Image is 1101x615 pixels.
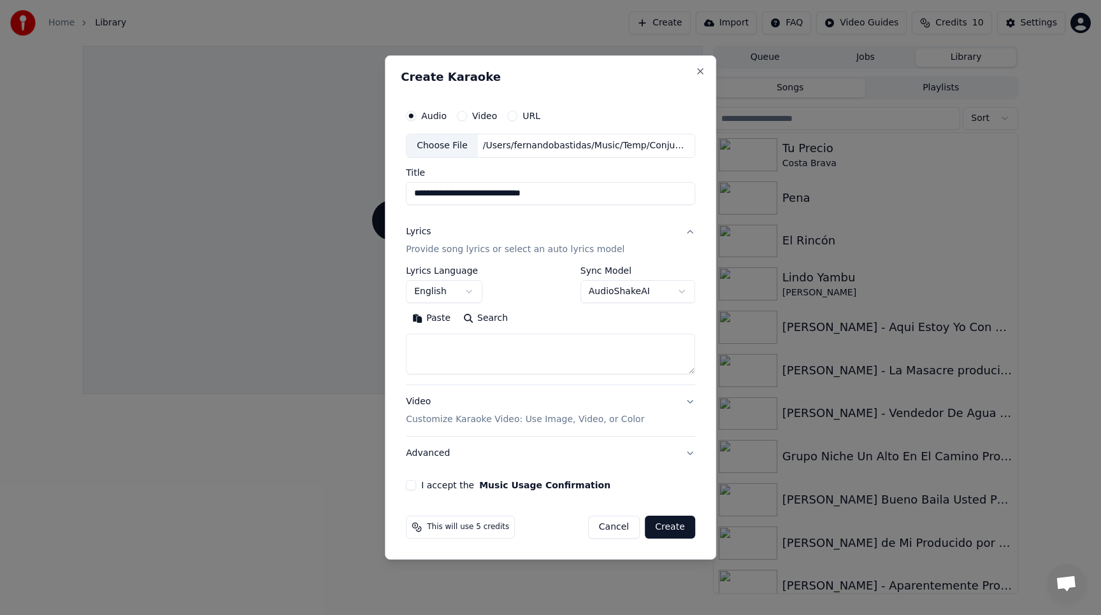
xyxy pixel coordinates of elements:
[479,481,610,490] button: I accept the
[406,395,644,426] div: Video
[401,71,700,83] h2: Create Karaoke
[406,437,695,470] button: Advanced
[406,385,695,436] button: VideoCustomize Karaoke Video: Use Image, Video, or Color
[406,225,431,238] div: Lyrics
[588,516,640,539] button: Cancel
[645,516,695,539] button: Create
[421,111,447,120] label: Audio
[478,139,694,152] div: /Users/fernandobastidas/Music/Temp/Conjunto Candela - Me Imagino_REP.mp3
[522,111,540,120] label: URL
[406,308,457,329] button: Paste
[580,266,695,275] label: Sync Model
[406,266,482,275] label: Lyrics Language
[421,481,610,490] label: I accept the
[457,308,514,329] button: Search
[406,168,695,177] label: Title
[406,215,695,266] button: LyricsProvide song lyrics or select an auto lyrics model
[407,134,478,157] div: Choose File
[472,111,497,120] label: Video
[427,522,509,532] span: This will use 5 credits
[406,266,695,385] div: LyricsProvide song lyrics or select an auto lyrics model
[406,243,624,256] p: Provide song lyrics or select an auto lyrics model
[406,413,644,426] p: Customize Karaoke Video: Use Image, Video, or Color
